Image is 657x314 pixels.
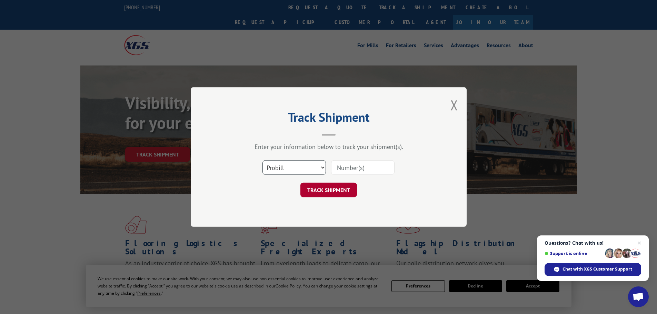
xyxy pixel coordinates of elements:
[635,239,644,247] span: Close chat
[545,263,641,276] div: Chat with XGS Customer Support
[225,143,432,151] div: Enter your information below to track your shipment(s).
[300,183,357,197] button: TRACK SHIPMENT
[225,112,432,125] h2: Track Shipment
[563,266,632,272] span: Chat with XGS Customer Support
[331,160,395,175] input: Number(s)
[450,96,458,114] button: Close modal
[545,251,603,256] span: Support is online
[628,286,649,307] div: Open chat
[545,240,641,246] span: Questions? Chat with us!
